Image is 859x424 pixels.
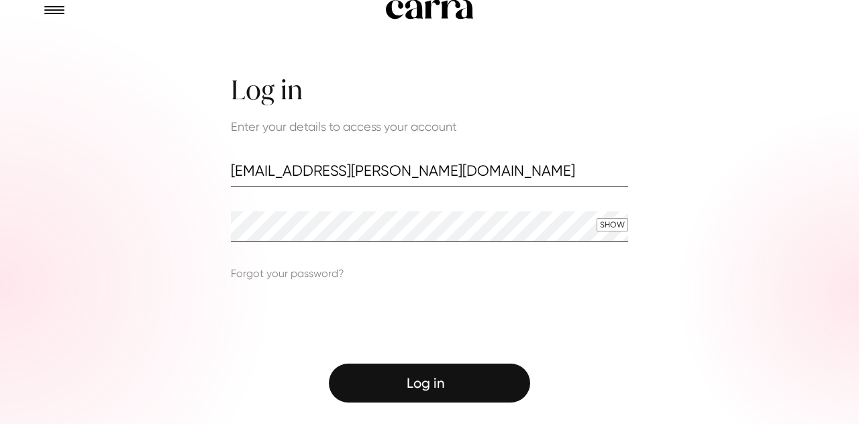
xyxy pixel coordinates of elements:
div: Log in [387,375,473,391]
a: Forgot your password? [231,267,344,280]
button: Log in [329,364,530,403]
button: Show [597,218,628,231]
h1: Log in [231,74,628,106]
p: Enter your details to access your account [231,118,628,136]
input: Your email [231,156,628,187]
